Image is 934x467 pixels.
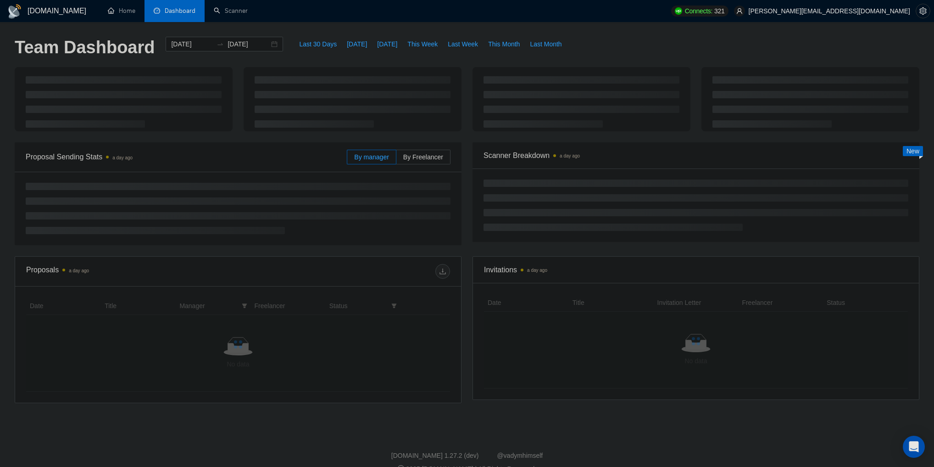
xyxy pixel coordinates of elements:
[736,8,743,14] span: user
[294,37,342,51] button: Last 30 Days
[112,155,133,160] time: a day ago
[214,7,248,15] a: searchScanner
[165,7,195,15] span: Dashboard
[108,7,135,15] a: homeHome
[675,7,682,15] img: upwork-logo.png
[527,268,547,273] time: a day ago
[154,7,160,14] span: dashboard
[354,153,389,161] span: By manager
[391,452,479,459] a: [DOMAIN_NAME] 1.27.2 (dev)
[171,39,213,49] input: Start date
[525,37,567,51] button: Last Month
[685,6,712,16] span: Connects:
[916,4,930,18] button: setting
[407,39,438,49] span: This Week
[7,4,22,19] img: logo
[228,39,269,49] input: End date
[484,264,908,276] span: Invitations
[372,37,402,51] button: [DATE]
[903,436,925,458] div: Open Intercom Messenger
[484,150,908,161] span: Scanner Breakdown
[217,40,224,48] span: swap-right
[916,7,930,15] a: setting
[26,264,238,279] div: Proposals
[69,268,89,273] time: a day ago
[342,37,372,51] button: [DATE]
[26,151,347,163] span: Proposal Sending Stats
[402,37,443,51] button: This Week
[483,37,525,51] button: This Month
[448,39,478,49] span: Last Week
[347,39,367,49] span: [DATE]
[497,452,543,459] a: @vadymhimself
[377,39,397,49] span: [DATE]
[403,153,443,161] span: By Freelancer
[714,6,724,16] span: 321
[488,39,520,49] span: This Month
[15,37,155,58] h1: Team Dashboard
[560,153,580,158] time: a day ago
[217,40,224,48] span: to
[906,147,919,155] span: New
[530,39,562,49] span: Last Month
[443,37,483,51] button: Last Week
[299,39,337,49] span: Last 30 Days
